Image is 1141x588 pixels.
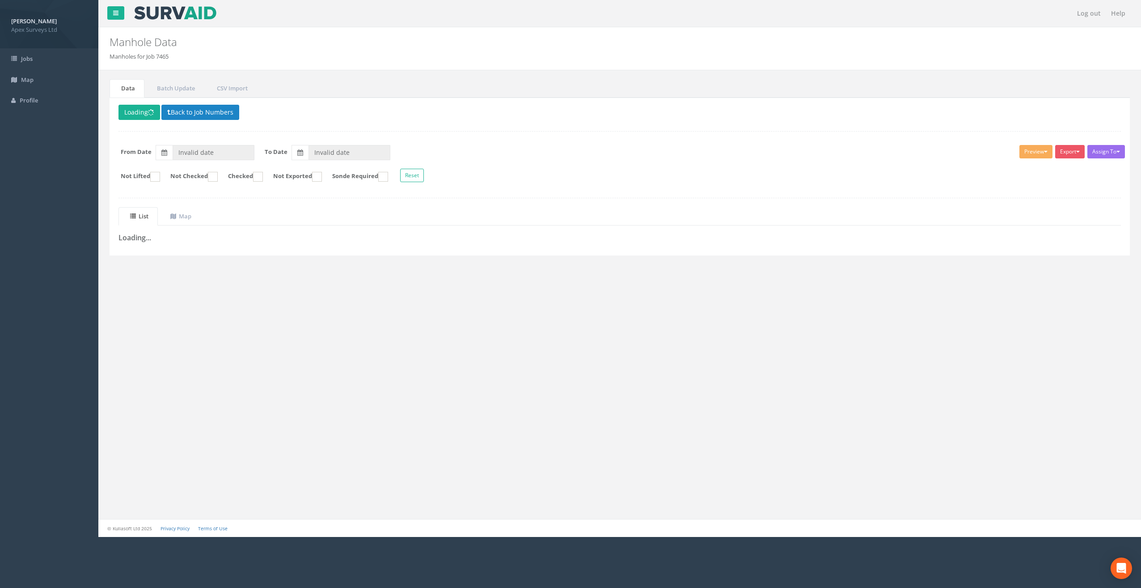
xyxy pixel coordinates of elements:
button: Reset [400,169,424,182]
uib-tab-heading: Map [170,212,191,220]
label: Checked [219,172,263,182]
div: Open Intercom Messenger [1111,558,1132,579]
a: Privacy Policy [161,525,190,532]
input: From Date [173,145,254,160]
a: Data [110,79,144,98]
li: Manholes for Job 7465 [110,52,169,61]
label: Not Lifted [112,172,160,182]
a: List [118,207,158,226]
a: [PERSON_NAME] Apex Surveys Ltd [11,15,87,34]
a: Terms of Use [198,525,228,532]
label: Not Checked [161,172,218,182]
small: © Kullasoft Ltd 2025 [107,525,152,532]
a: Batch Update [145,79,204,98]
button: Preview [1019,145,1052,158]
label: From Date [121,148,152,156]
a: Map [159,207,201,226]
input: To Date [308,145,390,160]
button: Export [1055,145,1085,158]
label: Sonde Required [323,172,388,182]
h2: Manhole Data [110,36,958,48]
button: Loading [118,105,160,120]
label: To Date [265,148,287,156]
button: Back to Job Numbers [161,105,239,120]
span: Map [21,76,34,84]
button: Assign To [1087,145,1125,158]
label: Not Exported [264,172,322,182]
a: CSV Import [205,79,257,98]
h3: Loading... [118,234,1121,242]
span: Apex Surveys Ltd [11,26,87,34]
span: Profile [20,96,38,104]
uib-tab-heading: List [130,212,148,220]
span: Jobs [21,55,33,63]
strong: [PERSON_NAME] [11,17,57,25]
